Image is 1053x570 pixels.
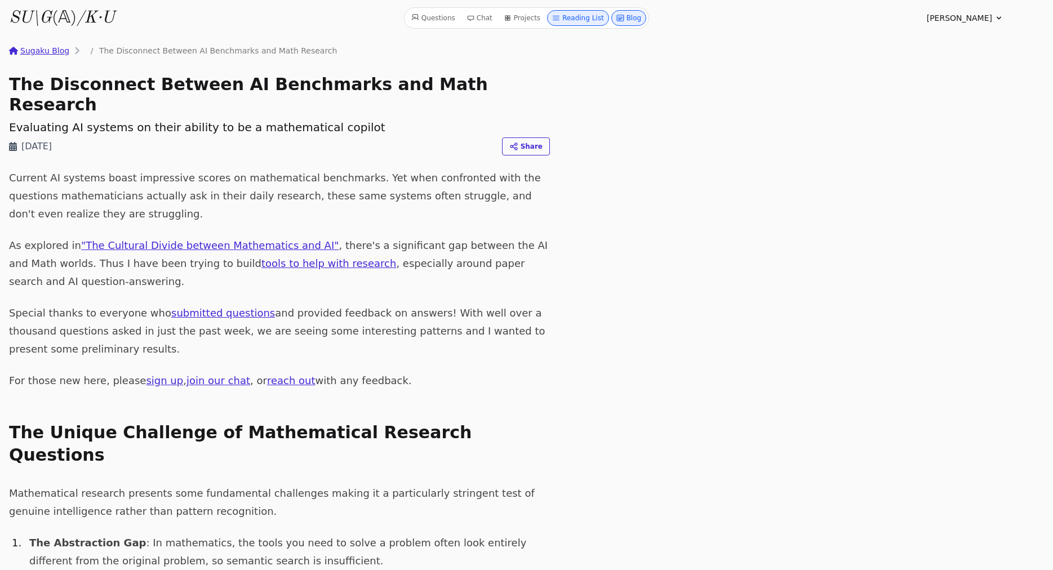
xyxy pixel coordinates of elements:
[521,141,543,152] span: Share
[927,12,1003,24] summary: [PERSON_NAME]
[29,537,146,549] b: The Abstraction Gap
[9,119,550,135] h2: Evaluating AI systems on their ability to be a mathematical copilot
[499,10,545,26] a: Projects
[9,421,550,466] h2: The Unique Challenge of Mathematical Research Questions
[9,237,550,291] p: As explored in , there's a significant gap between the AI and Math worlds. Thus I have been tryin...
[9,10,52,26] i: SU\G
[9,45,550,56] nav: breadcrumbs
[9,74,550,115] h1: The Disconnect Between AI Benchmarks and Math Research
[85,45,337,56] li: The Disconnect Between AI Benchmarks and Math Research
[9,372,550,390] p: For those new here, please , , or with any feedback.
[77,10,114,26] i: /K·U
[261,257,396,269] a: tools to help with research
[547,10,609,26] a: Reading List
[611,10,647,26] a: Blog
[407,10,460,26] a: Questions
[171,307,275,319] a: submitted questions
[927,12,992,24] span: [PERSON_NAME]
[186,375,250,386] a: join our chat
[267,375,316,386] a: reach out
[462,10,497,26] a: Chat
[146,375,183,386] a: sign up
[9,304,550,358] p: Special thanks to everyone who and provided feedback on answers! With well over a thousand questi...
[9,45,69,56] a: Sugaku Blog
[9,169,550,223] p: Current AI systems boast impressive scores on mathematical benchmarks. Yet when confronted with t...
[81,239,339,251] a: "The Cultural Divide between Mathematics and AI"
[9,484,550,520] p: Mathematical research presents some fundamental challenges making it a particularly stringent tes...
[21,140,52,153] time: [DATE]
[9,8,114,28] a: SU\G(𝔸)/K·U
